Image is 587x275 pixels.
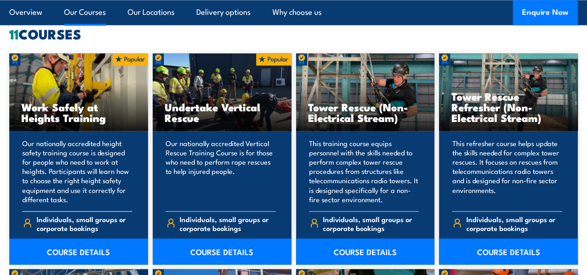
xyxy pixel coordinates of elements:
[9,23,19,44] strong: 11
[37,214,132,232] span: Individuals, small groups or corporate bookings
[166,139,276,204] p: Our nationally accredited Vertical Rescue Training Course is for those who need to perform rope r...
[9,27,578,40] h2: COURSES
[309,139,419,204] p: This training course equips personnel with the skills needed to perform complex tower rescue proc...
[180,214,275,232] span: Individuals, small groups or corporate bookings
[439,238,578,264] a: COURSE DETAILS
[466,214,562,232] span: Individuals, small groups or corporate bookings
[296,238,435,264] a: COURSE DETAILS
[323,214,419,232] span: Individuals, small groups or corporate bookings
[452,139,562,204] p: This refresher course helps update the skills needed for complex tower rescues. It focuses on res...
[9,238,148,264] a: COURSE DETAILS
[21,102,136,123] h3: Work Safely at Heights Training
[451,91,566,123] h3: Tower Rescue Refresher (Non-Electrical Stream)
[165,102,279,123] h3: Undertake Vertical Rescue
[153,238,291,264] a: COURSE DETAILS
[308,102,423,123] h3: Tower Rescue (Non-Electrical Stream)
[22,139,132,204] p: Our nationally accredited height safety training course is designed for people who need to work a...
